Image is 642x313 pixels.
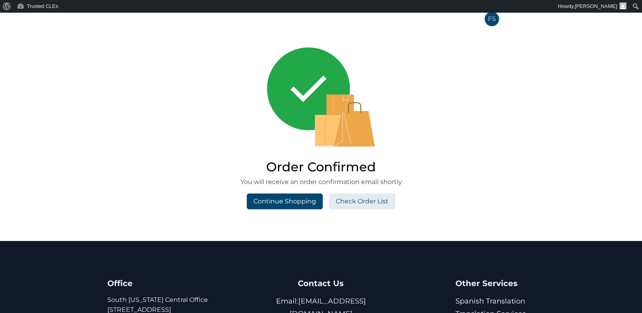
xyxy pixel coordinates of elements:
[247,193,323,209] a: Continue Shopping
[575,3,617,9] span: [PERSON_NAME]
[250,13,274,25] a: Home
[455,277,535,290] h4: Other Services
[286,13,315,25] a: Courses
[327,13,351,25] a: States
[455,297,525,305] a: Spanish Translation
[329,193,395,209] a: Check Order List
[256,277,386,290] h4: Contact Us
[240,177,402,187] p: You will receive an order confirmation email shortly
[107,277,237,290] h4: Office
[265,44,378,150] img: order confirmed
[80,13,174,25] img: Trusted CLEs
[363,13,390,25] a: Faculty
[502,13,563,24] span: [PERSON_NAME]
[240,157,402,177] h2: Order Confirmed
[485,12,499,26] span: FS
